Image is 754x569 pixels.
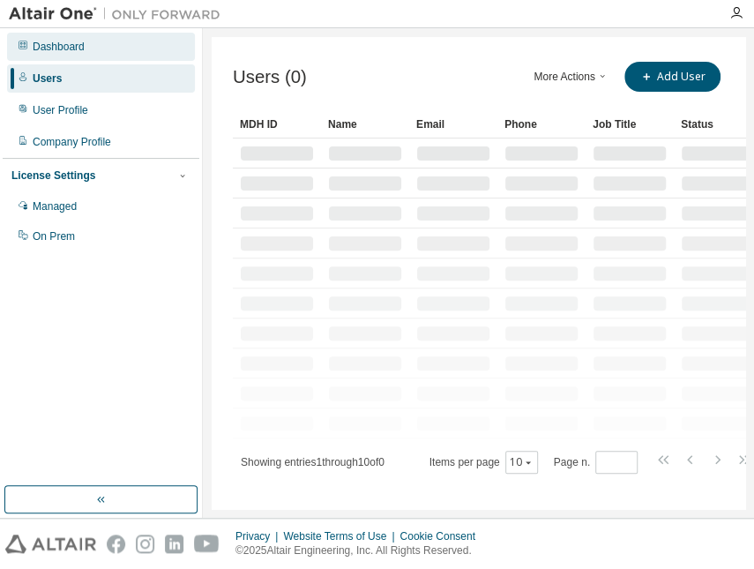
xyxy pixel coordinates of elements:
[33,135,111,149] div: Company Profile
[9,5,229,23] img: Altair One
[235,543,486,558] p: © 2025 Altair Engineering, Inc. All Rights Reserved.
[504,110,579,139] div: Phone
[429,451,538,474] span: Items per page
[510,455,534,469] button: 10
[136,535,154,553] img: instagram.svg
[554,451,638,474] span: Page n.
[107,535,125,553] img: facebook.svg
[593,110,667,139] div: Job Title
[33,71,62,86] div: Users
[283,529,399,543] div: Website Terms of Use
[529,62,614,92] button: More Actions
[233,67,307,87] span: Users (0)
[33,199,77,213] div: Managed
[328,110,402,139] div: Name
[165,535,183,553] img: linkedin.svg
[624,62,720,92] button: Add User
[33,40,85,54] div: Dashboard
[11,168,95,183] div: License Settings
[241,456,384,468] span: Showing entries 1 through 10 of 0
[235,529,283,543] div: Privacy
[399,529,485,543] div: Cookie Consent
[416,110,490,139] div: Email
[194,535,220,553] img: youtube.svg
[33,229,75,243] div: On Prem
[5,535,96,553] img: altair_logo.svg
[33,103,88,117] div: User Profile
[240,110,314,139] div: MDH ID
